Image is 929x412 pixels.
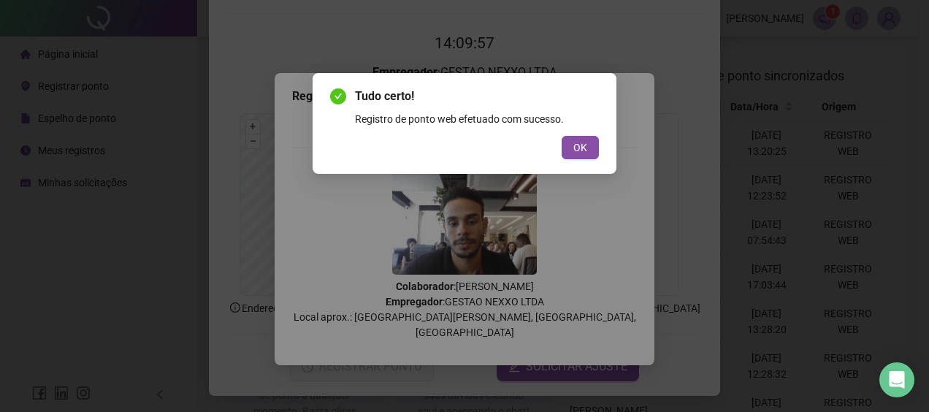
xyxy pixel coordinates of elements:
div: Registro de ponto web efetuado com sucesso. [355,111,599,127]
button: OK [562,136,599,159]
span: Tudo certo! [355,88,599,105]
span: check-circle [330,88,346,104]
div: Open Intercom Messenger [879,362,914,397]
span: OK [573,140,587,156]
